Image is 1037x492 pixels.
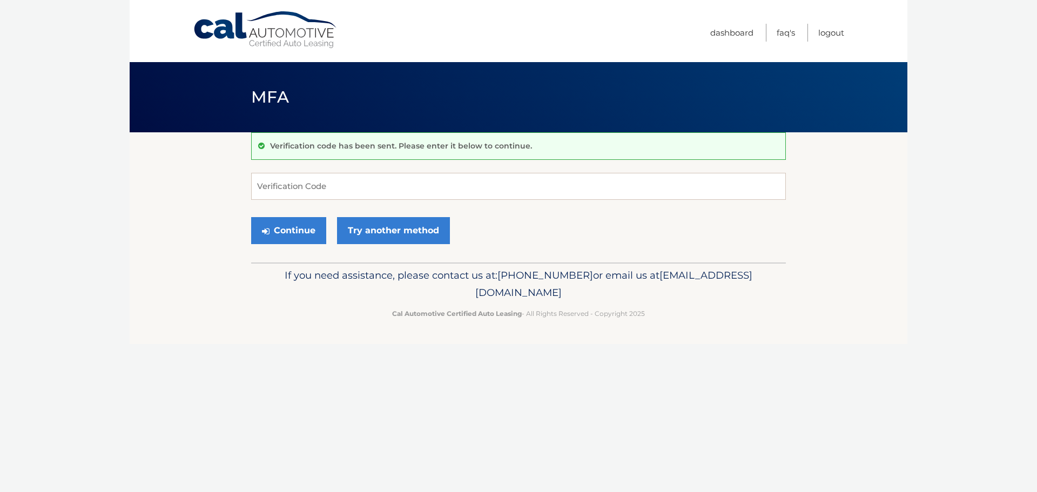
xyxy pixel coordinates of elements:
p: - All Rights Reserved - Copyright 2025 [258,308,779,319]
a: FAQ's [777,24,795,42]
span: [EMAIL_ADDRESS][DOMAIN_NAME] [475,269,752,299]
input: Verification Code [251,173,786,200]
span: [PHONE_NUMBER] [497,269,593,281]
span: MFA [251,87,289,107]
a: Logout [818,24,844,42]
a: Cal Automotive [193,11,339,49]
p: If you need assistance, please contact us at: or email us at [258,267,779,301]
p: Verification code has been sent. Please enter it below to continue. [270,141,532,151]
strong: Cal Automotive Certified Auto Leasing [392,309,522,318]
a: Dashboard [710,24,753,42]
a: Try another method [337,217,450,244]
button: Continue [251,217,326,244]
